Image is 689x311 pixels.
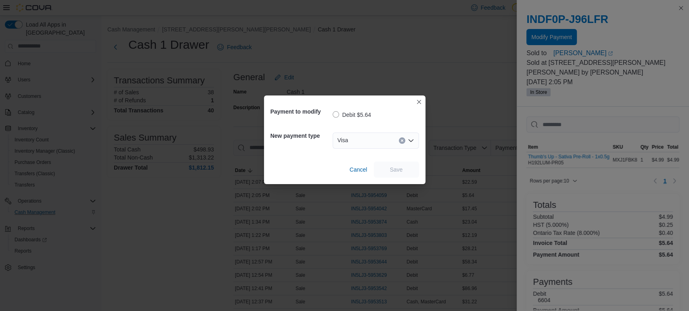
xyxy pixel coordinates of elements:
[414,97,424,107] button: Closes this modal window
[346,162,371,178] button: Cancel
[333,110,371,120] label: Debit $5.64
[270,104,331,120] h5: Payment to modify
[337,135,348,145] span: Visa
[374,162,419,178] button: Save
[350,166,367,174] span: Cancel
[408,137,414,144] button: Open list of options
[399,137,405,144] button: Clear input
[390,166,403,174] span: Save
[351,136,352,145] input: Accessible screen reader label
[270,128,331,144] h5: New payment type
